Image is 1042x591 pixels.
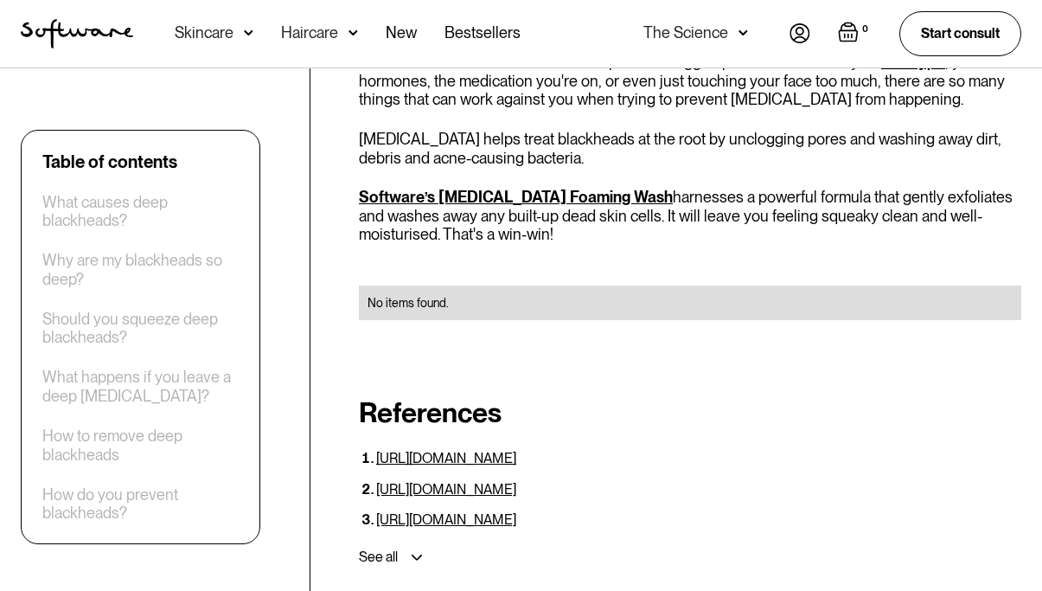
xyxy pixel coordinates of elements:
[376,481,516,498] a: [URL][DOMAIN_NAME]
[359,188,673,206] a: Software’s [MEDICAL_DATA] Foaming Wash
[42,427,239,464] a: How to remove deep blackheads
[281,24,338,42] div: Haircare
[376,511,516,528] a: [URL][DOMAIN_NAME]
[21,19,133,48] img: Software Logo
[359,396,1021,429] h2: References
[359,188,1021,244] p: harnesses a powerful formula that gently exfoliates and washes away any built-up dead skin cells....
[838,22,872,46] a: Open empty cart
[42,252,239,289] a: Why are my blackheads so deep?
[359,130,1021,167] p: [MEDICAL_DATA] helps treat blackheads at the root by unclogging pores and washing away dirt, debr...
[21,19,133,48] a: home
[376,450,516,466] a: [URL][DOMAIN_NAME]
[42,151,177,172] div: Table of contents
[359,53,1021,109] p: But we all know how hard it can be to prevent clogged pores. Whether it's your , your hormones, t...
[175,24,233,42] div: Skincare
[42,485,239,523] a: How do you prevent blackheads?
[359,549,398,566] div: See all
[348,24,358,42] img: arrow down
[899,11,1021,55] a: Start consult
[42,310,239,347] a: Should you squeeze deep blackheads?
[859,22,872,37] div: 0
[244,24,253,42] img: arrow down
[643,24,728,42] div: The Science
[738,24,748,42] img: arrow down
[42,193,239,230] a: What causes deep blackheads?
[368,294,1013,312] div: No items found.
[42,369,239,406] a: What happens if you leave a deep [MEDICAL_DATA]?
